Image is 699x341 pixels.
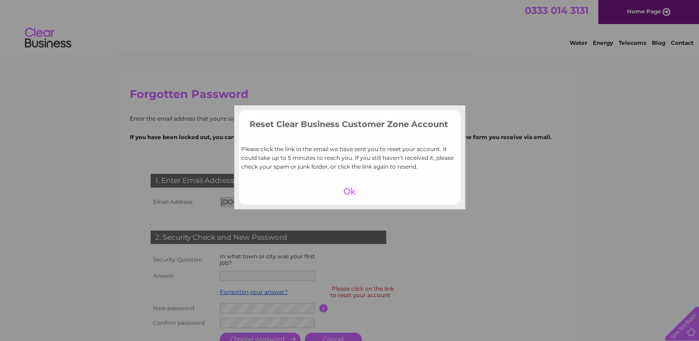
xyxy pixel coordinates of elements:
[525,5,589,16] a: 0333 014 3131
[24,24,72,52] img: logo.png
[570,39,587,46] a: Water
[652,39,665,46] a: Blog
[241,145,458,171] p: Please click the link in the email we have sent you to reset your account. It could take up to 5 ...
[593,39,613,46] a: Energy
[619,39,646,46] a: Telecoms
[243,118,456,134] h3: Reset Clear Business Customer Zone Account
[132,5,568,45] div: Clear Business is a trading name of Verastar Limited (registered in [GEOGRAPHIC_DATA] No. 3667643...
[671,39,693,46] a: Contact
